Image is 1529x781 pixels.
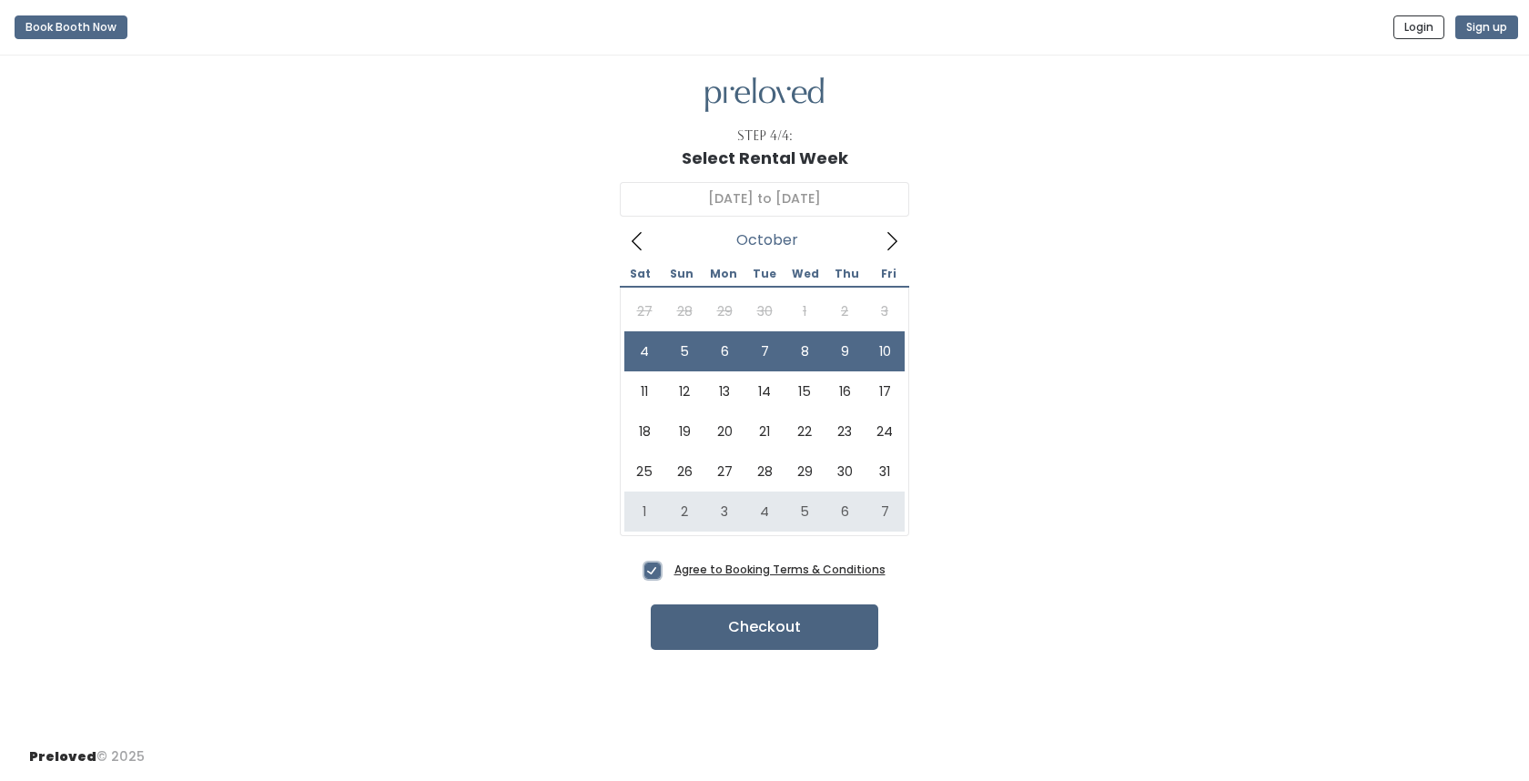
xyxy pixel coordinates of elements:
span: November 7, 2025 [865,492,905,532]
span: October 11, 2025 [624,371,664,411]
button: Sign up [1455,15,1518,39]
span: November 5, 2025 [785,492,825,532]
button: Login [1393,15,1444,39]
button: Checkout [651,604,878,650]
span: October 22, 2025 [785,411,825,451]
span: October 8, 2025 [785,331,825,371]
span: October 12, 2025 [664,371,704,411]
span: October 16, 2025 [825,371,865,411]
span: October 4, 2025 [624,331,664,371]
div: © 2025 [29,733,145,766]
span: November 3, 2025 [704,492,744,532]
a: Book Booth Now [15,7,127,47]
span: Mon [703,269,744,279]
span: Wed [785,269,826,279]
span: October 27, 2025 [704,451,744,492]
span: October 5, 2025 [664,331,704,371]
span: Fri [868,269,909,279]
span: October [736,237,798,244]
span: October 6, 2025 [704,331,744,371]
span: October 13, 2025 [704,371,744,411]
span: October 24, 2025 [865,411,905,451]
span: October 21, 2025 [744,411,785,451]
span: Thu [826,269,867,279]
span: October 7, 2025 [744,331,785,371]
span: October 17, 2025 [865,371,905,411]
img: preloved logo [705,77,824,113]
span: Sat [620,269,661,279]
span: October 15, 2025 [785,371,825,411]
button: Book Booth Now [15,15,127,39]
span: Tue [744,269,785,279]
span: November 1, 2025 [624,492,664,532]
span: November 2, 2025 [664,492,704,532]
span: October 29, 2025 [785,451,825,492]
span: October 31, 2025 [865,451,905,492]
h1: Select Rental Week [682,149,848,167]
span: November 4, 2025 [744,492,785,532]
div: Step 4/4: [737,127,793,146]
span: Sun [661,269,702,279]
span: October 10, 2025 [865,331,905,371]
span: October 19, 2025 [664,411,704,451]
span: October 14, 2025 [744,371,785,411]
a: Agree to Booking Terms & Conditions [674,562,886,577]
span: November 6, 2025 [825,492,865,532]
span: October 25, 2025 [624,451,664,492]
span: October 18, 2025 [624,411,664,451]
span: October 28, 2025 [744,451,785,492]
input: Select week [620,182,909,217]
span: October 23, 2025 [825,411,865,451]
span: Preloved [29,747,96,766]
span: October 26, 2025 [664,451,704,492]
span: October 30, 2025 [825,451,865,492]
span: October 20, 2025 [704,411,744,451]
span: October 9, 2025 [825,331,865,371]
